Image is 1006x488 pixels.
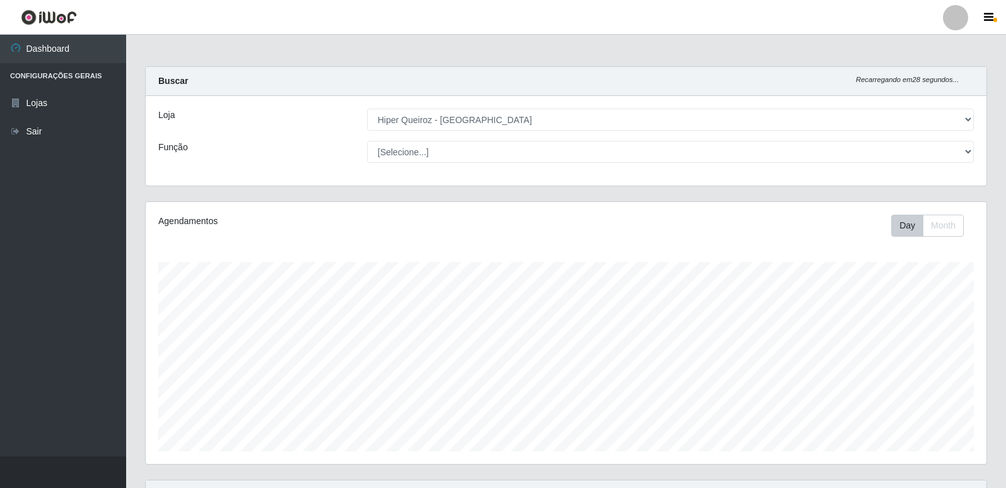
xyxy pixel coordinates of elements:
div: First group [891,215,964,237]
strong: Buscar [158,76,188,86]
i: Recarregando em 28 segundos... [856,76,959,83]
label: Loja [158,109,175,122]
button: Month [923,215,964,237]
label: Função [158,141,188,154]
div: Agendamentos [158,215,487,228]
div: Toolbar with button groups [891,215,974,237]
img: CoreUI Logo [21,9,77,25]
button: Day [891,215,923,237]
